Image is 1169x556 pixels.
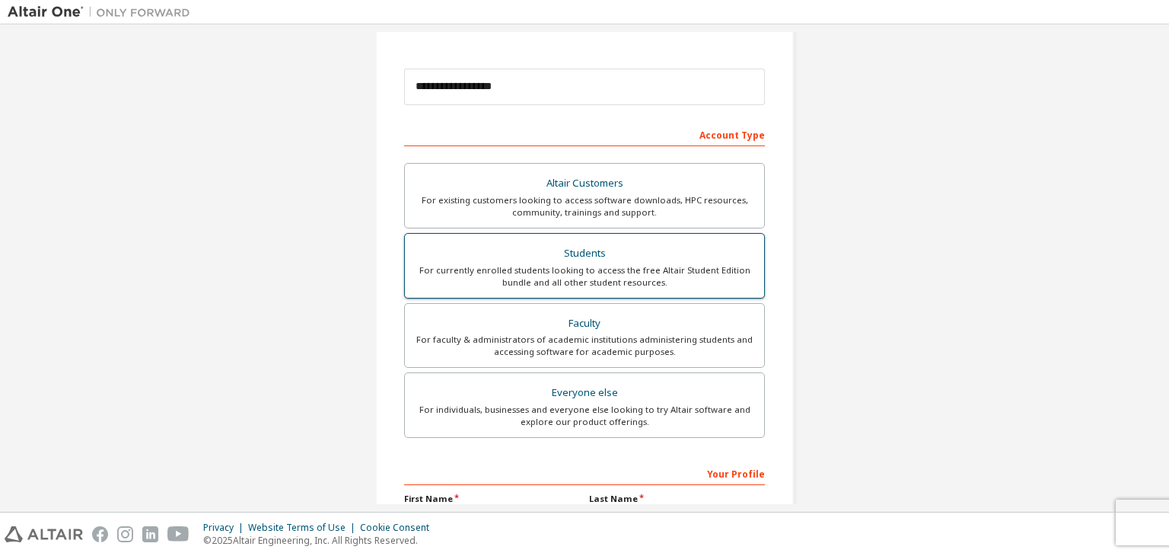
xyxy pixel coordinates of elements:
[203,522,248,534] div: Privacy
[167,526,190,542] img: youtube.svg
[92,526,108,542] img: facebook.svg
[414,264,755,289] div: For currently enrolled students looking to access the free Altair Student Edition bundle and all ...
[414,404,755,428] div: For individuals, businesses and everyone else looking to try Altair software and explore our prod...
[414,382,755,404] div: Everyone else
[248,522,360,534] div: Website Terms of Use
[404,461,765,485] div: Your Profile
[414,173,755,194] div: Altair Customers
[142,526,158,542] img: linkedin.svg
[589,493,765,505] label: Last Name
[414,313,755,334] div: Faculty
[203,534,438,547] p: © 2025 Altair Engineering, Inc. All Rights Reserved.
[414,194,755,219] div: For existing customers looking to access software downloads, HPC resources, community, trainings ...
[414,334,755,358] div: For faculty & administrators of academic institutions administering students and accessing softwa...
[404,122,765,146] div: Account Type
[360,522,438,534] div: Cookie Consent
[117,526,133,542] img: instagram.svg
[404,493,580,505] label: First Name
[414,243,755,264] div: Students
[8,5,198,20] img: Altair One
[5,526,83,542] img: altair_logo.svg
